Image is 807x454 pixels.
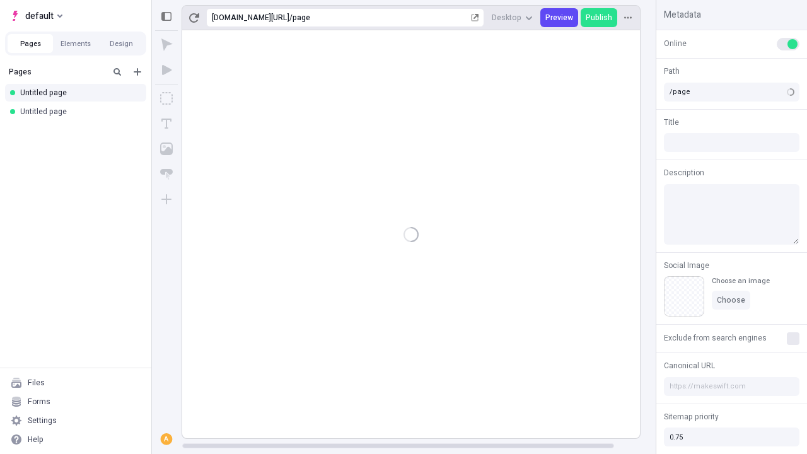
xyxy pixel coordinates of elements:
[9,67,105,77] div: Pages
[712,291,750,310] button: Choose
[487,8,538,27] button: Desktop
[20,107,136,117] div: Untitled page
[664,377,799,396] input: https://makeswift.com
[155,112,178,135] button: Text
[664,332,767,344] span: Exclude from search engines
[586,13,612,23] span: Publish
[28,416,57,426] div: Settings
[664,117,679,128] span: Title
[581,8,617,27] button: Publish
[8,34,53,53] button: Pages
[25,8,54,23] span: default
[664,260,709,271] span: Social Image
[492,13,521,23] span: Desktop
[664,167,704,178] span: Description
[664,38,687,49] span: Online
[712,276,770,286] div: Choose an image
[130,64,145,79] button: Add new
[293,13,468,23] div: page
[545,13,573,23] span: Preview
[53,34,98,53] button: Elements
[155,137,178,160] button: Image
[98,34,144,53] button: Design
[28,434,44,445] div: Help
[212,13,289,23] div: [URL][DOMAIN_NAME]
[664,66,680,77] span: Path
[20,88,136,98] div: Untitled page
[28,397,50,407] div: Forms
[540,8,578,27] button: Preview
[717,295,745,305] span: Choose
[155,87,178,110] button: Box
[28,378,45,388] div: Files
[5,6,67,25] button: Select site
[161,434,171,445] div: A
[664,360,715,371] span: Canonical URL
[664,411,719,422] span: Sitemap priority
[155,163,178,185] button: Button
[289,13,293,23] div: /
